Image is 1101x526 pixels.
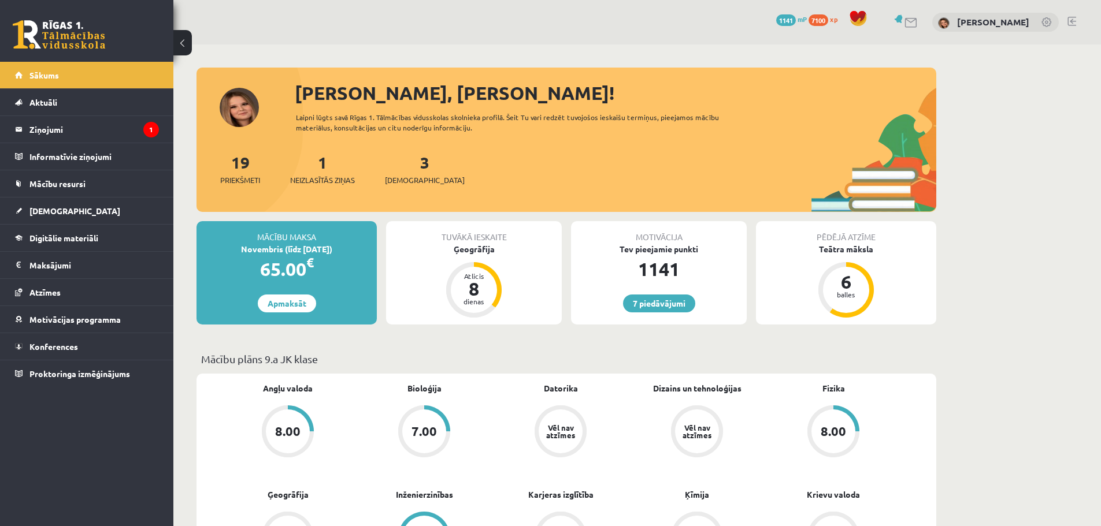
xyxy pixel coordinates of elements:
[407,382,442,394] a: Bioloģija
[457,273,491,279] div: Atlicis
[268,488,309,501] a: Ģeogrāfija
[290,174,355,186] span: Neizlasītās ziņas
[263,382,313,394] a: Angļu valoda
[571,221,747,243] div: Motivācija
[807,488,860,501] a: Krievu valoda
[681,424,713,439] div: Vēl nav atzīmes
[821,425,846,438] div: 8.00
[830,14,837,24] span: xp
[356,405,492,460] a: 7.00
[29,143,159,170] legend: Informatīvie ziņojumi
[386,243,562,255] div: Ģeogrāfija
[29,341,78,352] span: Konferences
[765,405,902,460] a: 8.00
[685,488,709,501] a: Ķīmija
[29,206,120,216] span: [DEMOGRAPHIC_DATA]
[385,152,465,186] a: 3[DEMOGRAPHIC_DATA]
[809,14,843,24] a: 7100 xp
[396,488,453,501] a: Inženierzinības
[544,382,578,394] a: Datorika
[296,112,740,133] div: Laipni lūgts savā Rīgas 1. Tālmācības vidusskolas skolnieka profilā. Šeit Tu vari redzēt tuvojošo...
[197,255,377,283] div: 65.00
[143,122,159,137] i: 1
[275,425,301,438] div: 8.00
[15,333,159,360] a: Konferences
[15,170,159,197] a: Mācību resursi
[15,62,159,88] a: Sākums
[220,405,356,460] a: 8.00
[15,89,159,115] a: Aktuāli
[386,221,562,243] div: Tuvākā ieskaite
[29,368,130,379] span: Proktoringa izmēģinājums
[386,243,562,319] a: Ģeogrāfija Atlicis 8 dienas
[15,252,159,278] a: Maksājumi
[957,16,1029,28] a: [PERSON_NAME]
[412,425,437,438] div: 7.00
[629,405,765,460] a: Vēl nav atzīmes
[528,488,594,501] a: Karjeras izglītība
[571,243,747,255] div: Tev pieejamie punkti
[938,17,950,29] img: Kendija Anete Kraukle
[220,174,260,186] span: Priekšmeti
[197,243,377,255] div: Novembris (līdz [DATE])
[295,79,936,107] div: [PERSON_NAME], [PERSON_NAME]!
[220,152,260,186] a: 19Priekšmeti
[258,294,316,312] a: Apmaksāt
[829,273,863,291] div: 6
[29,287,61,297] span: Atzīmes
[776,14,796,26] span: 1141
[13,20,105,49] a: Rīgas 1. Tālmācības vidusskola
[756,243,936,319] a: Teātra māksla 6 balles
[457,279,491,298] div: 8
[15,360,159,387] a: Proktoringa izmēģinājums
[29,252,159,278] legend: Maksājumi
[385,174,465,186] span: [DEMOGRAPHIC_DATA]
[798,14,807,24] span: mP
[15,197,159,224] a: [DEMOGRAPHIC_DATA]
[29,314,121,324] span: Motivācijas programma
[29,116,159,143] legend: Ziņojumi
[29,70,59,80] span: Sākums
[15,306,159,333] a: Motivācijas programma
[809,14,828,26] span: 7100
[492,405,629,460] a: Vēl nav atzīmes
[829,291,863,298] div: balles
[822,382,845,394] a: Fizika
[623,294,695,312] a: 7 piedāvājumi
[15,225,159,251] a: Digitālie materiāli
[29,233,98,243] span: Digitālie materiāli
[15,279,159,305] a: Atzīmes
[29,178,86,189] span: Mācību resursi
[756,221,936,243] div: Pēdējā atzīme
[15,116,159,143] a: Ziņojumi1
[653,382,742,394] a: Dizains un tehnoloģijas
[15,143,159,170] a: Informatīvie ziņojumi
[306,254,314,271] span: €
[29,97,57,107] span: Aktuāli
[201,351,932,367] p: Mācību plāns 9.a JK klase
[544,424,577,439] div: Vēl nav atzīmes
[571,255,747,283] div: 1141
[290,152,355,186] a: 1Neizlasītās ziņas
[756,243,936,255] div: Teātra māksla
[457,298,491,305] div: dienas
[197,221,377,243] div: Mācību maksa
[776,14,807,24] a: 1141 mP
